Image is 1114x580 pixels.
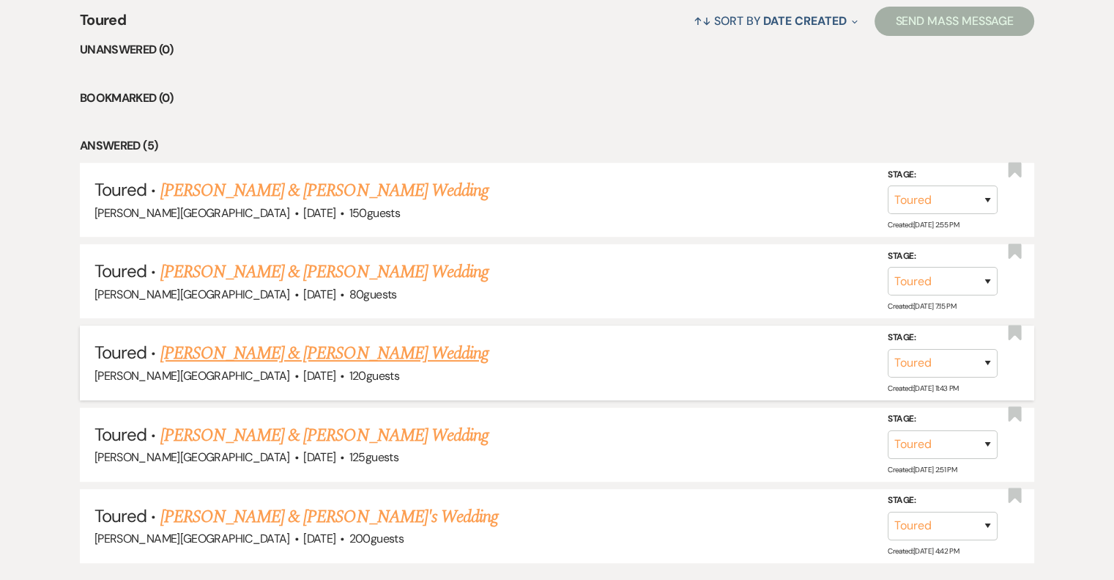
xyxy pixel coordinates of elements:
span: [PERSON_NAME][GEOGRAPHIC_DATA] [94,449,290,465]
span: [DATE] [303,287,335,302]
span: 150 guests [349,205,400,221]
span: ↑↓ [694,13,711,29]
span: 120 guests [349,368,399,383]
li: Unanswered (0) [80,40,1034,59]
span: 125 guests [349,449,398,465]
a: [PERSON_NAME] & [PERSON_NAME]'s Wedding [160,504,499,530]
span: Created: [DATE] 7:15 PM [888,301,956,311]
label: Stage: [888,493,998,509]
a: [PERSON_NAME] & [PERSON_NAME] Wedding [160,422,489,449]
span: Toured [94,423,146,446]
span: Created: [DATE] 4:42 PM [888,546,959,556]
span: [PERSON_NAME][GEOGRAPHIC_DATA] [94,531,290,546]
label: Stage: [888,411,998,427]
span: Created: [DATE] 11:43 PM [888,383,958,392]
span: [DATE] [303,205,335,221]
a: [PERSON_NAME] & [PERSON_NAME] Wedding [160,177,489,204]
label: Stage: [888,330,998,346]
a: [PERSON_NAME] & [PERSON_NAME] Wedding [160,340,489,367]
span: [DATE] [303,531,335,546]
span: [PERSON_NAME][GEOGRAPHIC_DATA] [94,205,290,221]
li: Answered (5) [80,136,1034,155]
span: Toured [94,178,146,201]
span: Toured [94,260,146,282]
span: Toured [94,341,146,364]
button: Sort By Date Created [688,1,864,40]
span: 200 guests [349,531,404,546]
li: Bookmarked (0) [80,89,1034,108]
span: Toured [80,9,126,40]
span: Date Created [763,13,846,29]
span: Created: [DATE] 2:55 PM [888,220,959,230]
span: [PERSON_NAME][GEOGRAPHIC_DATA] [94,368,290,383]
button: Send Mass Message [875,7,1034,36]
label: Stage: [888,167,998,183]
a: [PERSON_NAME] & [PERSON_NAME] Wedding [160,259,489,285]
label: Stage: [888,249,998,265]
span: Created: [DATE] 2:51 PM [888,465,957,474]
span: [PERSON_NAME][GEOGRAPHIC_DATA] [94,287,290,302]
span: Toured [94,504,146,527]
span: [DATE] [303,368,335,383]
span: [DATE] [303,449,335,465]
span: 80 guests [349,287,397,302]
